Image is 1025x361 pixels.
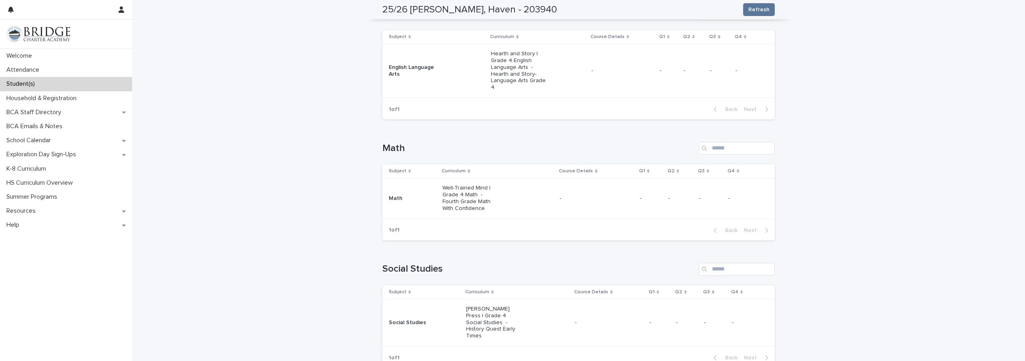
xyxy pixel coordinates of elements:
[640,195,662,202] p: -
[3,193,64,201] p: Summer Programs
[743,3,775,16] button: Refresh
[382,100,406,119] p: 1 of 1
[559,167,593,175] p: Course Details
[575,319,643,326] p: -
[720,228,738,233] span: Back
[3,80,41,88] p: Student(s)
[709,32,716,41] p: Q3
[3,221,26,229] p: Help
[735,32,742,41] p: Q4
[3,66,46,74] p: Attendance
[382,44,775,98] tr: English Language ArtsHearth and Story | Grade 4 English Language Arts - Hearth and Story- Languag...
[3,179,79,187] p: HS Curriculum Overview
[3,52,38,60] p: Welcome
[744,228,762,233] span: Next
[667,167,675,175] p: Q2
[490,32,514,41] p: Curriculum
[699,142,775,155] input: Search
[668,195,692,202] p: -
[639,167,645,175] p: Q1
[707,227,741,234] button: Back
[382,4,557,16] h2: 25/26 [PERSON_NAME], Haven - 203940
[683,32,690,41] p: Q2
[649,288,655,296] p: Q1
[744,107,762,112] span: Next
[389,32,406,41] p: Subject
[698,167,705,175] p: Q3
[3,165,52,173] p: K-8 Curriculum
[744,355,762,361] span: Next
[382,143,695,154] h1: Math
[3,137,57,144] p: School Calendar
[3,207,42,215] p: Resources
[466,306,523,339] p: [PERSON_NAME] Press | Grade 4 Social Studies - History Quest Early Times
[728,195,762,202] p: -
[720,107,738,112] span: Back
[3,151,82,158] p: Exploration Day Sign-Ups
[560,195,633,202] p: -
[731,288,738,296] p: Q4
[676,319,698,326] p: -
[591,32,625,41] p: Course Details
[704,319,725,326] p: -
[736,67,762,74] p: -
[389,195,436,202] p: Math
[382,178,775,218] tr: MathWell-Trained Mind | Grade 4 Math - Fourth Grade Math With Confidence-----
[382,299,775,346] tr: Social Studies[PERSON_NAME] Press | Grade 4 Social Studies - History Quest Early Times-----
[675,288,682,296] p: Q2
[703,288,710,296] p: Q3
[684,67,703,74] p: -
[707,106,741,113] button: Back
[389,288,406,296] p: Subject
[728,167,735,175] p: Q4
[6,26,70,42] img: V1C1m3IdTEidaUdm9Hs0
[389,64,446,78] p: English Language Arts
[732,319,762,326] p: -
[3,95,83,102] p: Household & Registration
[3,109,68,116] p: BCA Staff Directory
[720,355,738,361] span: Back
[3,123,69,130] p: BCA Emails & Notes
[574,288,608,296] p: Course Details
[710,67,729,74] p: -
[748,6,770,14] span: Refresh
[465,288,489,296] p: Curriculum
[699,263,775,276] input: Search
[491,50,548,91] p: Hearth and Story | Grade 4 English Language Arts - Hearth and Story- Language Arts Grade 4
[660,67,677,74] p: -
[382,263,695,275] h1: Social Studies
[389,167,406,175] p: Subject
[659,32,665,41] p: Q1
[741,227,775,234] button: Next
[591,67,653,74] p: -
[389,319,446,326] p: Social Studies
[442,167,466,175] p: Curriculum
[442,185,500,212] p: Well-Trained Mind | Grade 4 Math - Fourth Grade Math With Confidence
[741,106,775,113] button: Next
[649,319,669,326] p: -
[699,195,722,202] p: -
[382,220,406,240] p: 1 of 1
